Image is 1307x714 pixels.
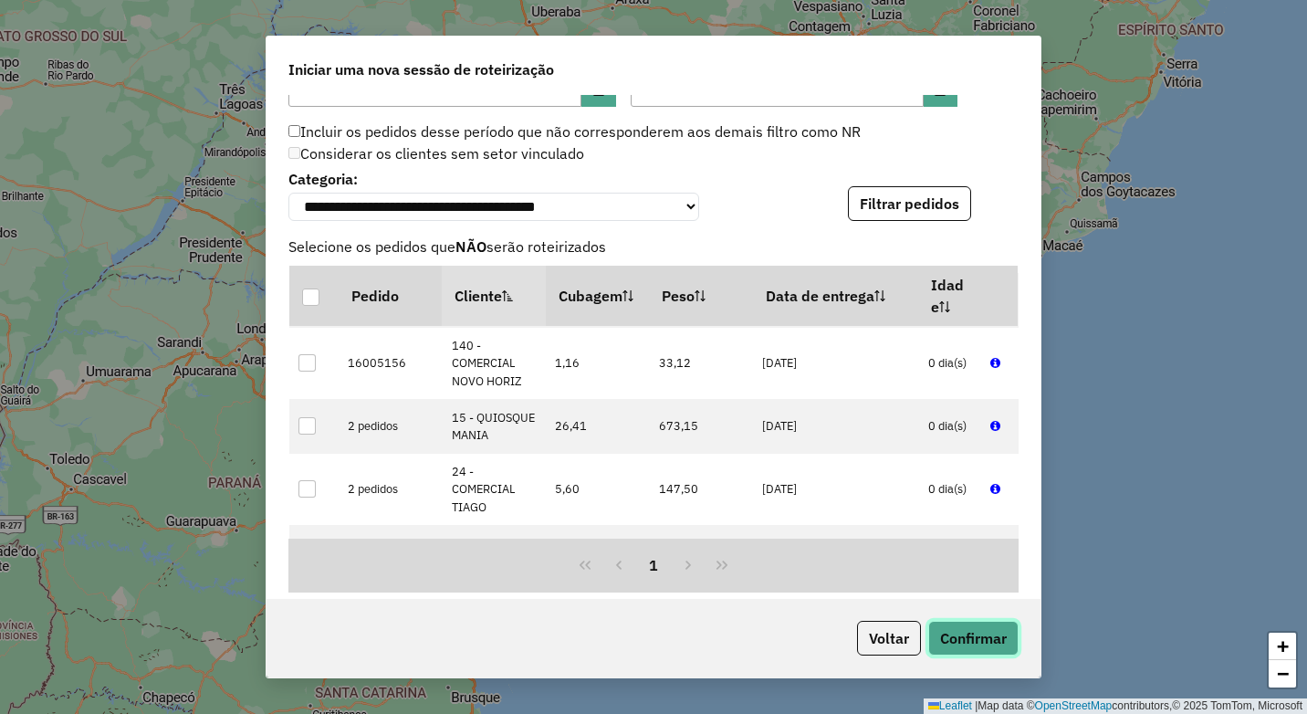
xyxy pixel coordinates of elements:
[288,121,861,142] label: Incluir os pedidos desse período que não corresponderem aos demais filtro como NR
[288,168,699,190] label: Categoria:
[455,237,486,256] strong: NÃO
[546,265,650,326] th: Cubagem
[848,186,971,221] button: Filtrar pedidos
[753,525,919,579] td: [DATE]
[288,58,554,80] span: Iniciar uma nova sessão de roteirização
[649,265,753,326] th: Peso
[918,328,980,400] td: 0 dia(s)
[546,328,650,400] td: 1,16
[649,328,753,400] td: 33,12
[1277,662,1289,685] span: −
[924,698,1307,714] div: Map data © contributors,© 2025 TomTom, Microsoft
[1269,633,1296,660] a: Zoom in
[918,265,980,326] th: Idade
[975,699,978,712] span: |
[442,454,546,526] td: 24 - COMERCIAL TIAGO
[1035,699,1113,712] a: OpenStreetMap
[442,265,546,326] th: Cliente
[1277,635,1289,657] span: +
[339,525,443,579] td: 2 pedidos
[753,265,919,326] th: Data de entrega
[339,328,443,400] td: 16005156
[339,265,443,326] th: Pedido
[546,454,650,526] td: 5,60
[636,548,671,583] button: 1
[288,142,584,164] label: Considerar os clientes sem setor vinculado
[277,236,1030,257] span: Selecione os pedidos que serão roteirizados
[288,125,300,137] input: Incluir os pedidos desse período que não corresponderem aos demais filtro como NR
[928,699,972,712] a: Leaflet
[928,621,1019,656] button: Confirmar
[753,454,919,526] td: [DATE]
[546,525,650,579] td: 69,89
[442,328,546,400] td: 140 - COMERCIAL NOVO HORIZ
[649,399,753,453] td: 673,15
[753,399,919,453] td: [DATE]
[442,525,546,579] td: 31 - NOVO PROGRESSO
[339,454,443,526] td: 2 pedidos
[918,399,980,453] td: 0 dia(s)
[857,621,921,656] button: Voltar
[918,454,980,526] td: 0 dia(s)
[649,454,753,526] td: 147,50
[753,328,919,400] td: [DATE]
[1269,660,1296,688] a: Zoom out
[546,399,650,453] td: 26,41
[288,147,300,159] input: Considerar os clientes sem setor vinculado
[918,525,980,579] td: 0 dia(s)
[339,399,443,453] td: 2 pedidos
[442,399,546,453] td: 15 - QUIOSQUE MANIA
[649,525,753,579] td: 1.826,62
